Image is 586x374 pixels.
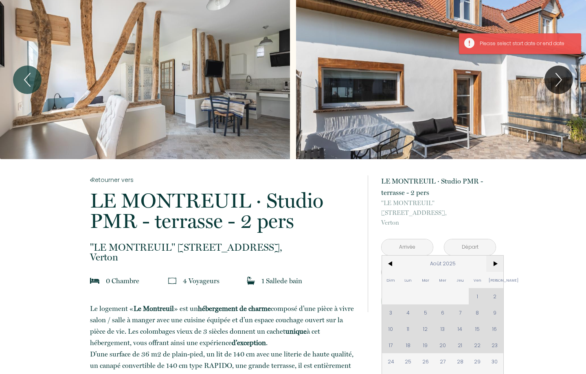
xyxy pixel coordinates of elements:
[399,256,486,272] span: Août 2025
[168,277,176,285] img: guests
[434,272,452,288] span: Mer
[261,275,302,287] p: 1 Salle de bain
[382,353,399,370] span: 24
[381,175,496,198] p: LE MONTREUIL · Studio PMR - terrasse - 2 pers
[452,272,469,288] span: Jeu
[381,198,496,218] span: "LE MONTREUIL" [STREET_ADDRESS],
[382,239,433,255] input: Arrivée
[13,66,42,94] button: Previous
[399,272,417,288] span: Lun
[232,339,266,347] strong: d’exception
[217,277,219,285] span: s
[469,272,486,288] span: Ven
[469,353,486,370] span: 29
[444,239,496,255] input: Départ
[399,353,417,370] span: 25
[486,256,504,272] span: >
[382,256,399,272] span: <
[544,66,573,94] button: Next
[134,304,174,313] strong: Le Montreuil
[417,353,434,370] span: 26
[486,272,504,288] span: [PERSON_NAME]
[106,275,139,287] p: 0 Chambre
[285,327,307,335] strong: unique
[480,40,573,48] div: Please select start date or end date
[90,243,357,262] p: Verton
[382,272,399,288] span: Dim
[452,353,469,370] span: 28
[183,275,219,287] p: 4 Voyageur
[417,272,434,288] span: Mar
[90,175,357,184] a: Retourner vers
[90,243,357,252] span: "LE MONTREUIL" [STREET_ADDRESS],
[198,304,271,313] strong: hébergement de charme
[381,198,496,227] p: Verton
[381,290,496,312] button: Réserver
[434,353,452,370] span: 27
[90,190,357,231] p: LE MONTREUIL · Studio PMR - terrasse - 2 pers
[486,353,504,370] span: 30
